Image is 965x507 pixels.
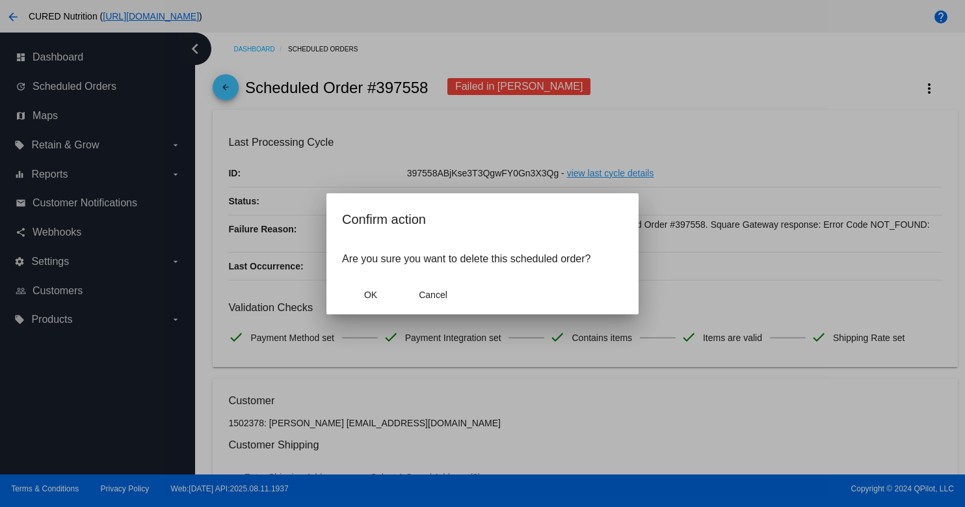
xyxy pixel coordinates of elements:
span: OK [364,290,377,300]
span: Cancel [419,290,447,300]
button: Close dialog [404,283,462,307]
button: Close dialog [342,283,399,307]
p: Are you sure you want to delete this scheduled order? [342,253,623,265]
h2: Confirm action [342,209,623,230]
